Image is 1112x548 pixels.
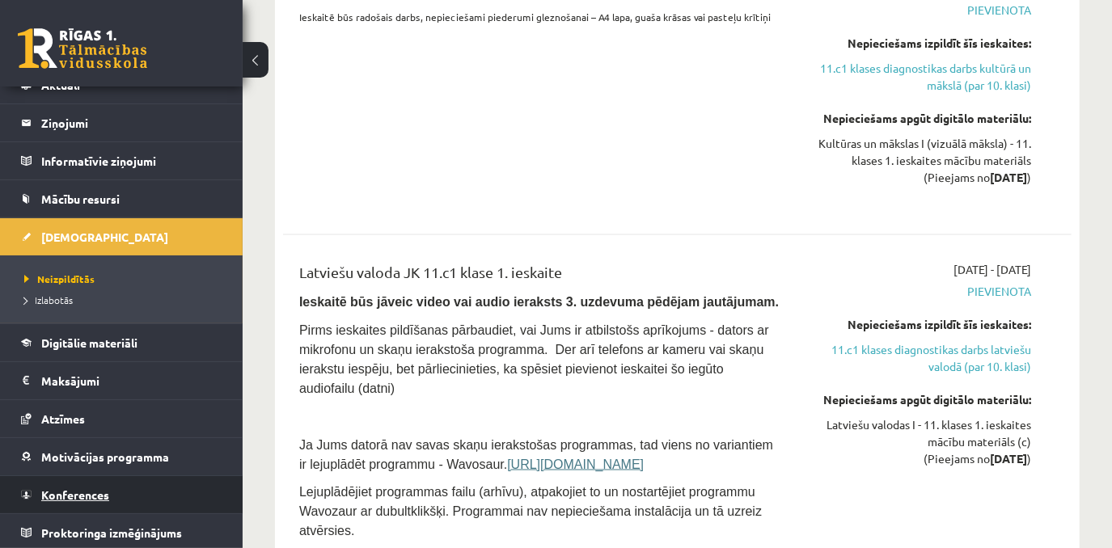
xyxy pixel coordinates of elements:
span: Pirms ieskaites pildīšanas pārbaudiet, vai Jums ir atbilstošs aprīkojums - dators ar mikrofonu un... [299,323,769,395]
div: Nepieciešams apgūt digitālo materiālu: [803,391,1031,408]
a: Informatīvie ziņojumi [21,142,222,179]
span: Lejuplādējiet programmas failu (arhīvu), atpakojiet to un nostartējiet programmu Wavozaur ar dubu... [299,486,762,538]
span: [DEMOGRAPHIC_DATA] [41,230,168,244]
a: [DEMOGRAPHIC_DATA] [21,218,222,255]
a: Rīgas 1. Tālmācības vidusskola [18,28,147,69]
a: Mācību resursi [21,180,222,217]
span: Konferences [41,487,109,502]
a: 11.c1 klases diagnostikas darbs latviešu valodā (par 10. klasi) [803,341,1031,375]
a: [URL][DOMAIN_NAME] [507,457,644,471]
a: Digitālie materiāli [21,324,222,361]
div: Nepieciešams izpildīt šīs ieskaites: [803,316,1031,333]
span: Pievienota [803,283,1031,300]
span: Pievienota [803,2,1031,19]
span: Atzīmes [41,411,85,426]
span: Ja Jums datorā nav savas skaņu ierakstošas programmas, tad viens no variantiem ir lejuplādēt prog... [299,438,773,471]
a: Motivācijas programma [21,438,222,475]
a: Neizpildītās [24,272,226,286]
strong: [DATE] [990,451,1027,466]
div: Latviešu valoda JK 11.c1 klase 1. ieskaite [299,261,779,291]
a: Konferences [21,476,222,513]
legend: Maksājumi [41,362,222,399]
legend: Ziņojumi [41,104,222,141]
div: Nepieciešams apgūt digitālo materiālu: [803,110,1031,127]
a: Izlabotās [24,293,226,307]
span: Ieskaitē būs jāveic video vai audio ieraksts 3. uzdevuma pēdējam jautājumam. [299,295,779,309]
p: Ieskaitē būs radošais darbs, nepieciešami piederumi gleznošanai – A4 lapa, guaša krāsas vai paste... [299,10,779,24]
a: Ziņojumi [21,104,222,141]
span: Neizpildītās [24,272,95,285]
a: Maksājumi [21,362,222,399]
a: Atzīmes [21,400,222,437]
div: Latviešu valodas I - 11. klases 1. ieskaites mācību materiāls (c) (Pieejams no ) [803,416,1031,467]
span: [DATE] - [DATE] [953,261,1031,278]
strong: [DATE] [990,170,1027,184]
span: Mācību resursi [41,192,120,206]
div: Kultūras un mākslas I (vizuālā māksla) - 11. klases 1. ieskaites mācību materiāls (Pieejams no ) [803,135,1031,186]
span: Proktoringa izmēģinājums [41,525,182,540]
a: 11.c1 klases diagnostikas darbs kultūrā un mākslā (par 10. klasi) [803,60,1031,94]
span: Izlabotās [24,293,73,306]
span: Digitālie materiāli [41,335,137,350]
legend: Informatīvie ziņojumi [41,142,222,179]
span: Motivācijas programma [41,449,169,464]
div: Nepieciešams izpildīt šīs ieskaites: [803,35,1031,52]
